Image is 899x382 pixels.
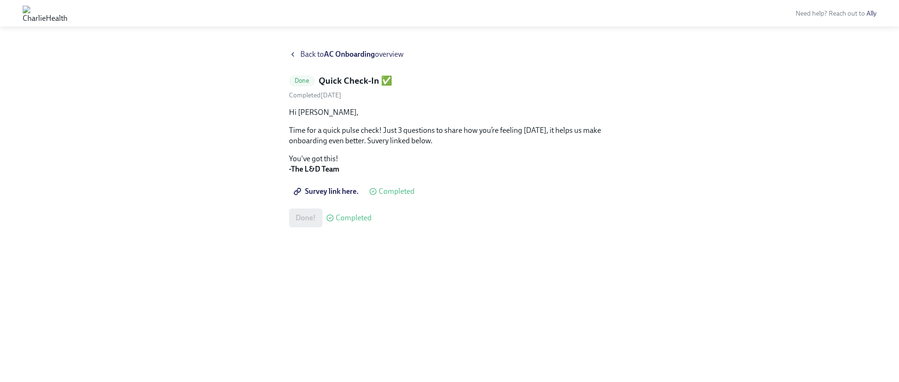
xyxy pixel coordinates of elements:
[289,91,341,99] span: Thursday, October 9th 2025, 5:07 pm
[289,125,610,146] p: Time for a quick pulse check! Just 3 questions to share how you’re feeling [DATE], it helps us ma...
[289,107,610,118] p: Hi [PERSON_NAME],
[866,9,876,17] a: Ally
[336,214,372,222] span: Completed
[289,49,610,60] a: Back toAC Onboardingoverview
[324,50,375,59] strong: AC Onboarding
[319,75,392,87] h5: Quick Check-In ✅
[289,182,365,201] a: Survey link here.
[379,188,415,195] span: Completed
[289,165,339,174] strong: -The L&D Team
[23,6,68,21] img: CharlieHealth
[296,187,359,196] span: Survey link here.
[300,49,404,60] span: Back to overview
[796,9,876,17] span: Need help? Reach out to
[289,77,315,84] span: Done
[289,154,610,174] p: You've got this!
